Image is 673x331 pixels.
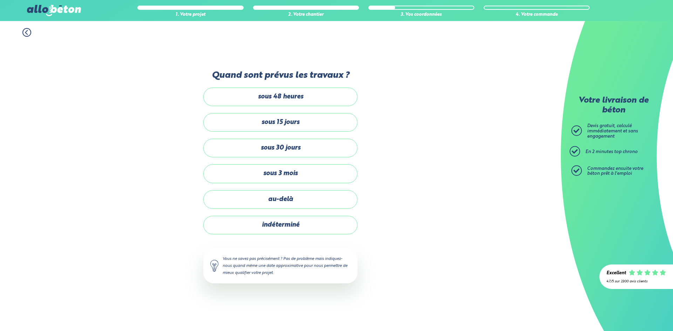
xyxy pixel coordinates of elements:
div: 4. Votre commande [484,12,590,18]
label: Quand sont prévus les travaux ? [203,70,358,81]
label: au-delà [203,190,358,209]
span: Devis gratuit, calculé immédiatement et sans engagement [587,124,638,138]
iframe: Help widget launcher [611,304,665,323]
div: 1. Votre projet [137,12,243,18]
span: Commandez ensuite votre béton prêt à l'emploi [587,166,643,176]
div: 4.7/5 sur 2300 avis clients [606,280,666,283]
div: 3. Vos coordonnées [368,12,474,18]
label: sous 48 heures [203,88,358,106]
label: sous 15 jours [203,113,358,132]
div: Excellent [606,271,626,276]
div: Vous ne savez pas précisément ? Pas de problème mais indiquez-nous quand même une date approximat... [203,248,358,283]
span: En 2 minutes top chrono [585,150,638,154]
div: 2. Votre chantier [253,12,359,18]
label: sous 30 jours [203,139,358,157]
label: indéterminé [203,216,358,234]
label: sous 3 mois [203,164,358,183]
p: Votre livraison de béton [573,96,654,115]
img: allobéton [27,5,81,16]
